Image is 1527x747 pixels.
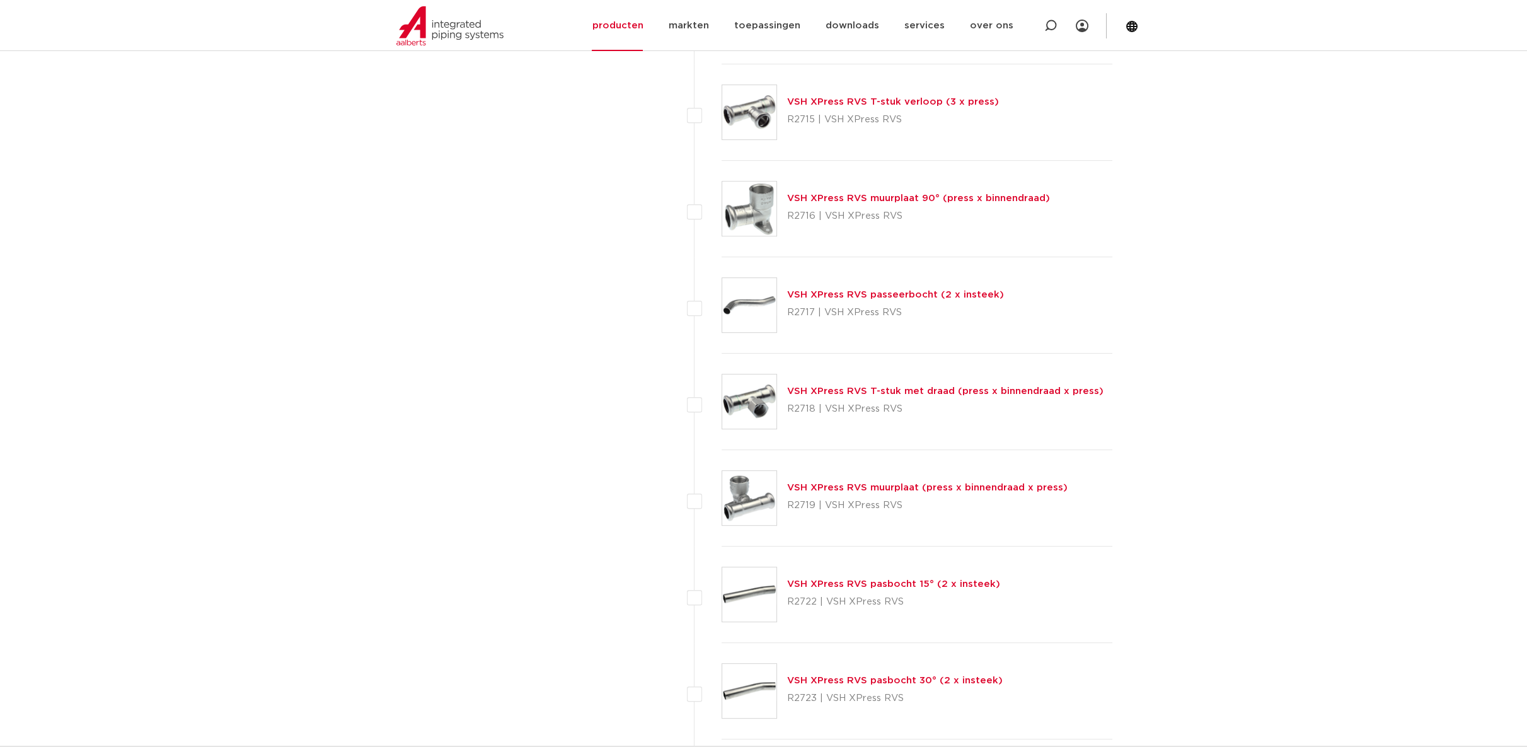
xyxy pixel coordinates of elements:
a: VSH XPress RVS pasbocht 30° (2 x insteek) [787,676,1003,685]
img: Thumbnail for VSH XPress RVS passeerbocht (2 x insteek) [722,278,776,332]
img: Thumbnail for VSH XPress RVS T-stuk verloop (3 x press) [722,85,776,139]
p: R2719 | VSH XPress RVS [787,495,1068,516]
img: Thumbnail for VSH XPress RVS muurplaat 90° (press x binnendraad) [722,182,776,236]
a: VSH XPress RVS muurplaat 90° (press x binnendraad) [787,194,1050,203]
img: Thumbnail for VSH XPress RVS pasbocht 30° (2 x insteek) [722,664,776,718]
p: R2716 | VSH XPress RVS [787,206,1050,226]
p: R2723 | VSH XPress RVS [787,688,1003,709]
a: VSH XPress RVS T-stuk met draad (press x binnendraad x press) [787,386,1103,396]
a: VSH XPress RVS muurplaat (press x binnendraad x press) [787,483,1068,492]
a: VSH XPress RVS T-stuk verloop (3 x press) [787,97,999,107]
img: Thumbnail for VSH XPress RVS muurplaat (press x binnendraad x press) [722,471,776,525]
p: R2717 | VSH XPress RVS [787,303,1004,323]
p: R2722 | VSH XPress RVS [787,592,1000,612]
p: R2718 | VSH XPress RVS [787,399,1103,419]
a: VSH XPress RVS pasbocht 15° (2 x insteek) [787,579,1000,589]
a: VSH XPress RVS passeerbocht (2 x insteek) [787,290,1004,299]
img: Thumbnail for VSH XPress RVS pasbocht 15° (2 x insteek) [722,567,776,622]
p: R2715 | VSH XPress RVS [787,110,999,130]
img: Thumbnail for VSH XPress RVS T-stuk met draad (press x binnendraad x press) [722,374,776,429]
